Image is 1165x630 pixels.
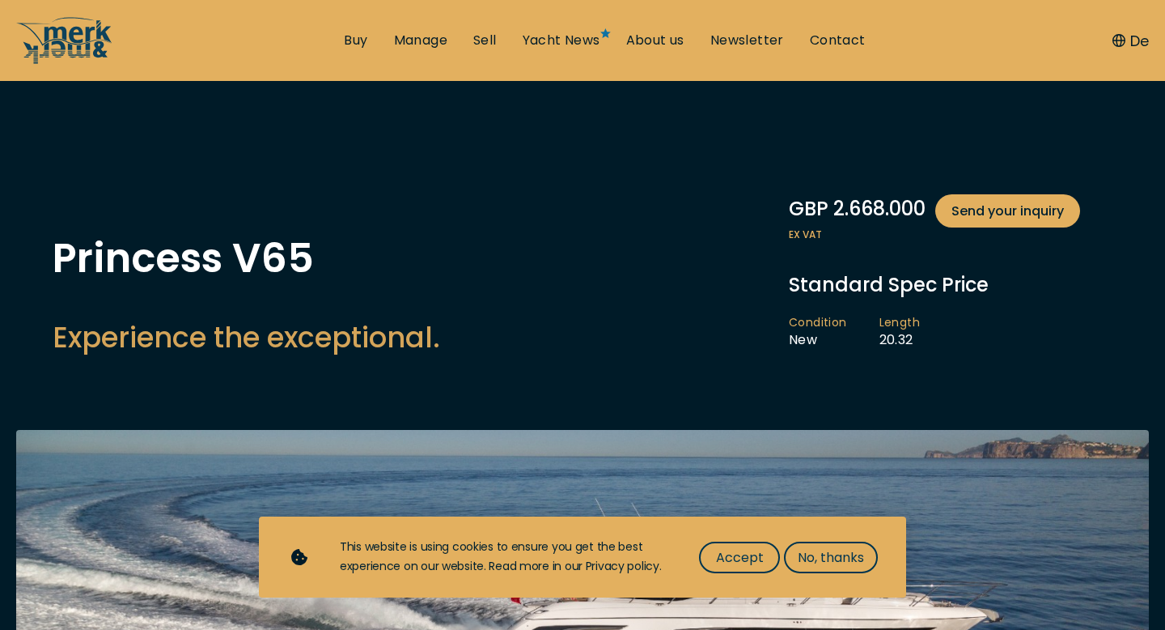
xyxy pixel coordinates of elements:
h2: Experience the exceptional. [53,317,440,357]
span: Length [879,315,920,331]
span: Send your inquiry [951,201,1064,221]
a: Buy [344,32,367,49]
button: No, thanks [784,542,878,573]
div: GBP 2.668.000 [789,194,1112,228]
li: New [789,315,879,349]
a: About us [626,32,684,49]
button: De [1112,30,1149,52]
a: Newsletter [710,32,784,49]
a: Privacy policy [586,558,659,574]
h1: Princess V65 [53,238,440,279]
span: No, thanks [798,547,864,568]
a: Contact [810,32,866,49]
span: ex VAT [789,228,1112,242]
span: Accept [716,547,764,568]
div: This website is using cookies to ensure you get the best experience on our website. Read more in ... [340,538,667,577]
a: Manage [394,32,447,49]
a: Send your inquiry [935,194,1080,228]
button: Accept [699,542,780,573]
a: Yacht News [523,32,600,49]
a: Sell [473,32,497,49]
li: 20.32 [879,315,952,349]
span: Standard Spec Price [789,271,989,298]
span: Condition [789,315,847,331]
